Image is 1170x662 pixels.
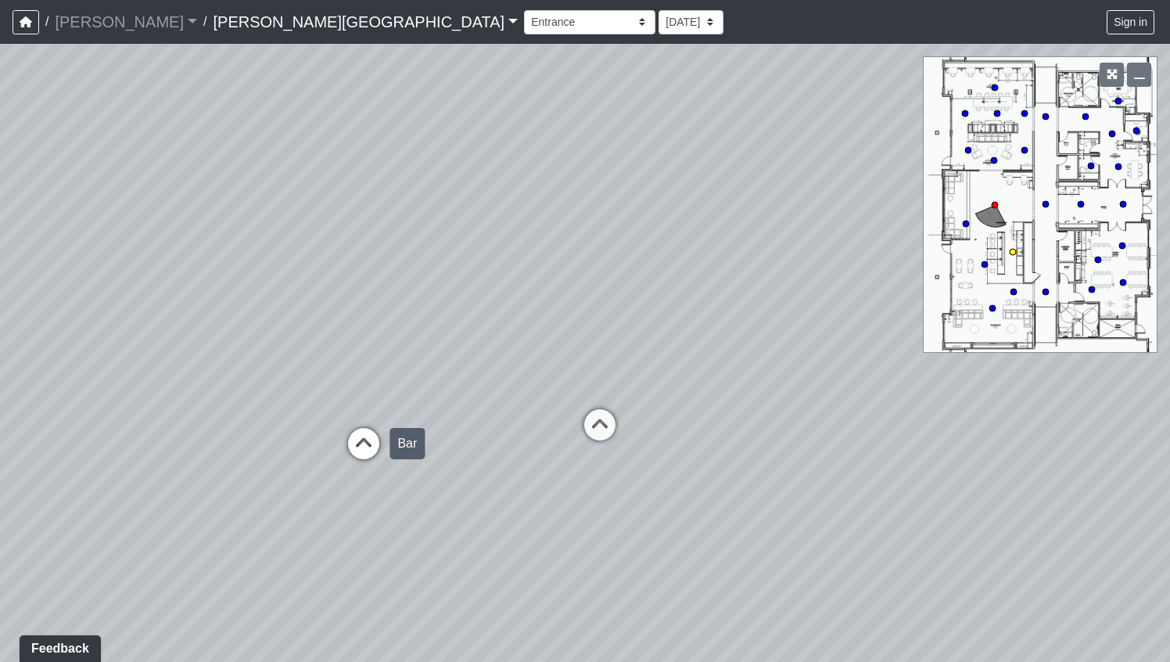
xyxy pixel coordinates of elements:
[389,428,425,459] div: Bar
[39,6,55,38] span: /
[12,631,109,662] iframe: Ybug feedback widget
[213,6,518,38] a: [PERSON_NAME][GEOGRAPHIC_DATA]
[1107,10,1154,34] button: Sign in
[197,6,213,38] span: /
[55,6,197,38] a: [PERSON_NAME]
